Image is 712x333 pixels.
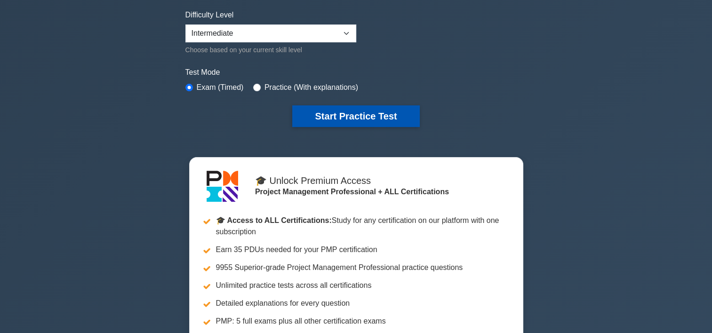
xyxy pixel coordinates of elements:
button: Start Practice Test [292,105,419,127]
label: Practice (With explanations) [264,82,358,93]
div: Choose based on your current skill level [185,44,356,55]
label: Difficulty Level [185,9,234,21]
label: Exam (Timed) [197,82,244,93]
label: Test Mode [185,67,527,78]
